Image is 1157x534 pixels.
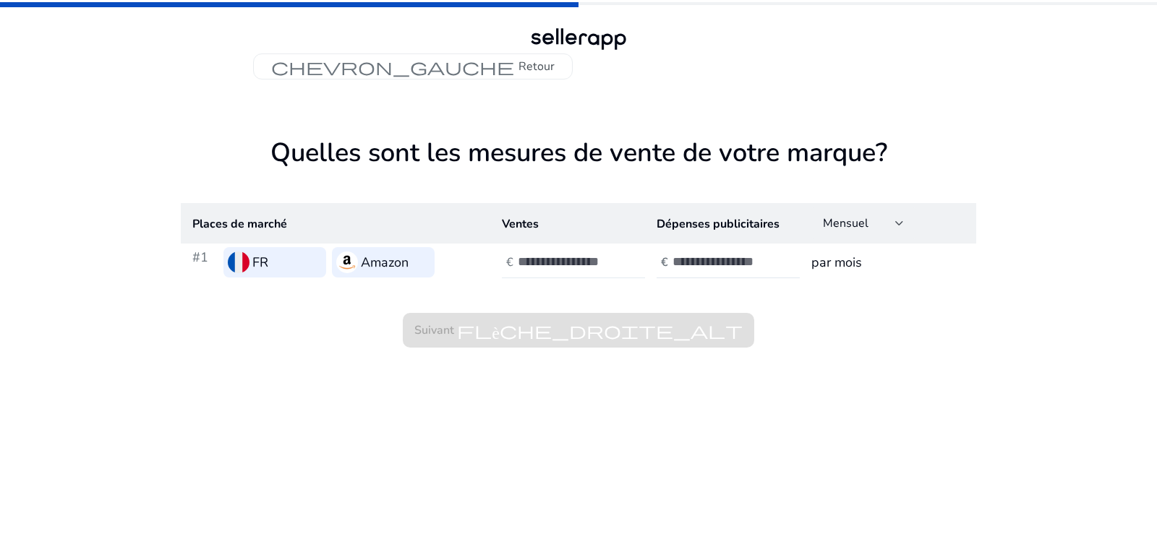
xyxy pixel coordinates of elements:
font: chevron_gauche [271,56,514,77]
font: Ventes [502,215,539,231]
button: chevron_gaucheRetour [253,53,573,79]
img: fr.svg [228,251,249,273]
font: Retour [518,59,555,74]
font: Places de marché [192,215,287,231]
font: Mensuel [823,215,868,231]
font: € [506,254,513,270]
font: Amazon [361,254,409,271]
font: #1 [192,249,208,266]
font: € [661,254,668,270]
font: FR [252,254,268,271]
font: Dépenses publicitaires [657,215,780,231]
font: par mois [811,254,862,271]
font: Quelles sont les mesures de vente de votre marque? [270,135,887,171]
